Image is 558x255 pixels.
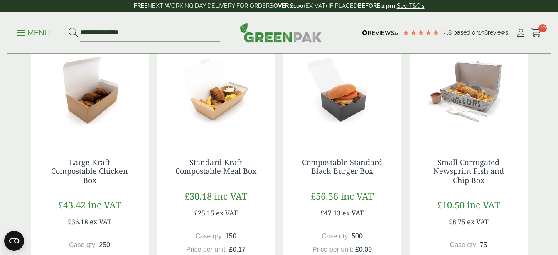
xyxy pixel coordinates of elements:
[320,208,341,217] span: £47.13
[214,190,247,202] span: inc VAT
[444,29,453,36] span: 4.8
[467,217,489,226] span: ex VAT
[157,37,275,141] img: chicken box
[186,246,227,253] span: Price per unit:
[194,208,214,217] span: £25.15
[175,157,256,176] a: Standard Kraft Compostable Meal Box
[516,29,526,37] i: My Account
[410,37,528,141] img: Small - Corrugated Newsprint Fish & Chips Box with Food Variant 1
[450,241,478,248] span: Case qty:
[362,30,398,36] img: REVIEWS.io
[341,190,374,202] span: inc VAT
[479,29,488,36] span: 198
[195,232,224,240] span: Case qty:
[397,2,425,9] a: See T&C's
[17,28,50,36] a: Menu
[273,2,304,9] strong: OVER £100
[17,28,50,38] p: Menu
[358,2,395,9] strong: BEFORE 2 pm
[322,232,350,240] span: Case qty:
[467,198,500,211] span: inc VAT
[342,208,364,217] span: ex VAT
[69,241,97,248] span: Case qty:
[480,241,487,248] span: 75
[531,27,541,39] a: 20
[99,241,110,248] span: 250
[31,37,149,141] img: chicken box
[4,231,24,251] button: Open CMP widget
[283,37,401,141] img: Burger Box Black (Large)
[437,198,465,211] span: £10.50
[311,190,338,202] span: £56.56
[51,157,128,185] a: Large Kraft Compostable Chicken Box
[488,29,508,36] span: reviews
[90,217,111,226] span: ex VAT
[88,198,121,211] span: inc VAT
[352,232,363,240] span: 500
[433,157,504,185] a: Small Corrugated Newsprint Fish and Chip Box
[184,190,212,202] span: £30.18
[68,217,88,226] span: £36.18
[302,157,382,176] a: Compostable Standard Black Burger Box
[453,29,479,36] span: Based on
[240,22,322,42] img: GreenPak Supplies
[402,29,440,36] div: 4.79 Stars
[355,246,372,253] span: £0.09
[531,29,541,37] i: Cart
[216,208,238,217] span: ex VAT
[449,217,465,226] span: £8.75
[229,246,246,253] span: £0.17
[538,24,547,32] span: 20
[58,198,86,211] span: £43.42
[134,2,147,9] strong: FREE
[312,246,354,253] span: Price per unit:
[225,232,236,240] span: 150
